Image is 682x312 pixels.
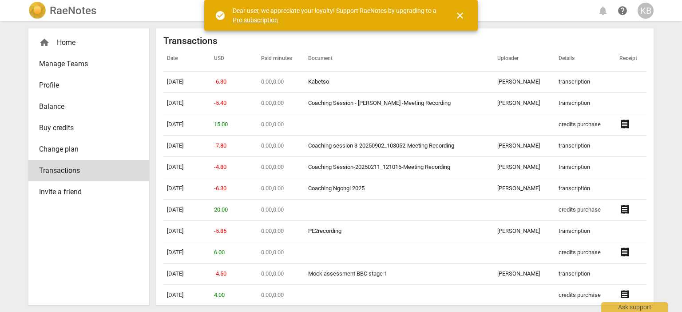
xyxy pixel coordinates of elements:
[261,164,272,170] span: 0.00
[258,72,305,93] td: ,
[449,5,471,26] button: Close
[214,228,226,234] span: -5.85
[638,3,654,19] button: KB
[555,285,616,306] td: credits purchase
[261,78,272,85] span: 0.00
[273,78,284,85] span: 0.00
[28,139,149,160] a: Change plan
[261,185,272,192] span: 0.00
[273,249,284,256] span: 0.00
[214,270,226,277] span: -4.50
[261,228,272,234] span: 0.00
[273,292,284,298] span: 0.00
[261,249,272,256] span: 0.00
[261,100,272,106] span: 0.00
[39,80,131,91] span: Profile
[163,36,646,47] h2: Transactions
[261,142,272,149] span: 0.00
[555,221,616,242] td: transcription
[308,142,454,149] a: Coaching session 3-20250902_103052-Meeting Recording
[28,117,149,139] a: Buy credits
[39,37,50,48] span: home
[163,178,210,200] td: [DATE]
[494,72,555,93] td: [PERSON_NAME]
[28,181,149,203] a: Invite a friend
[273,121,284,128] span: 0.00
[214,292,225,298] span: 4.00
[494,136,555,157] td: [PERSON_NAME]
[494,221,555,242] td: [PERSON_NAME]
[494,264,555,285] td: [PERSON_NAME]
[28,160,149,181] a: Transactions
[555,242,616,264] td: credits purchase
[261,270,272,277] span: 0.00
[494,47,555,72] th: Uploader
[39,37,131,48] div: Home
[308,228,341,234] a: PE2recording
[308,270,387,277] a: Mock assessment BBC stage 1
[163,72,210,93] td: [DATE]
[308,78,329,85] a: Kabetso
[273,142,284,149] span: 0.00
[163,242,210,264] td: [DATE]
[273,206,284,213] span: 0.00
[39,59,131,69] span: Manage Teams
[28,2,96,20] a: LogoRaeNotes
[28,2,46,20] img: Logo
[273,228,284,234] span: 0.00
[233,6,439,24] div: Dear user, we appreciate your loyalty! Support RaeNotes by upgrading to a
[555,178,616,200] td: transcription
[163,285,210,306] td: [DATE]
[214,249,225,256] span: 6.00
[258,114,305,136] td: ,
[258,178,305,200] td: ,
[555,264,616,285] td: transcription
[39,101,131,112] span: Balance
[601,302,668,312] div: Ask support
[163,47,210,72] th: Date
[619,289,630,300] span: receipt
[214,185,226,192] span: -6.30
[163,221,210,242] td: [DATE]
[39,144,131,155] span: Change plan
[214,78,226,85] span: -6.30
[39,187,131,197] span: Invite a friend
[258,221,305,242] td: ,
[261,206,272,213] span: 0.00
[258,285,305,306] td: ,
[233,16,278,24] a: Pro subscription
[494,178,555,200] td: [PERSON_NAME]
[261,121,272,128] span: 0.00
[39,123,131,133] span: Buy credits
[619,204,630,215] span: receipt
[273,164,284,170] span: 0.00
[28,75,149,96] a: Profile
[28,96,149,117] a: Balance
[555,114,616,136] td: credits purchase
[258,264,305,285] td: ,
[619,119,630,129] span: receipt
[210,47,258,72] th: USD
[615,3,630,19] a: Help
[214,164,226,170] span: -4.80
[273,185,284,192] span: 0.00
[555,72,616,93] td: transcription
[258,242,305,264] td: ,
[163,93,210,114] td: [DATE]
[214,121,228,128] span: 15.00
[616,47,646,72] th: Receipt
[555,200,616,221] td: credits purchase
[214,206,228,213] span: 20.00
[308,100,451,106] a: Coaching Session - [PERSON_NAME] -Meeting Recording
[28,32,149,53] div: Home
[258,200,305,221] td: ,
[261,292,272,298] span: 0.00
[258,47,305,72] th: Paid minutes
[214,142,226,149] span: -7.80
[214,100,226,106] span: -5.40
[215,10,226,21] span: check_circle
[258,157,305,178] td: ,
[163,157,210,178] td: [DATE]
[308,185,365,192] a: Coaching Ngongi 2025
